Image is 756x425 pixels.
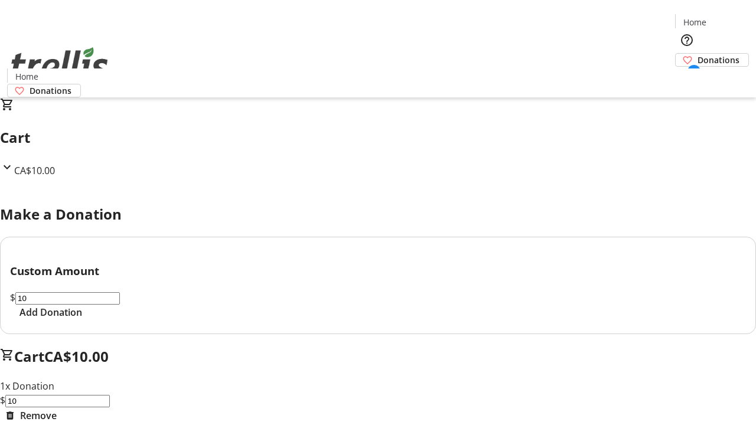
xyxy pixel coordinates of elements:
input: Donation Amount [15,292,120,305]
span: Home [683,16,706,28]
a: Donations [7,84,81,97]
span: Remove [20,408,57,423]
input: Donation Amount [5,395,110,407]
a: Home [8,70,45,83]
span: Add Donation [19,305,82,319]
span: Donations [698,54,739,66]
button: Cart [675,67,699,90]
a: Donations [675,53,749,67]
h3: Custom Amount [10,263,746,279]
span: Home [15,70,38,83]
button: Help [675,28,699,52]
span: CA$10.00 [44,346,109,366]
a: Home [676,16,713,28]
button: Add Donation [10,305,92,319]
img: Orient E2E Organization FhsNP1R4s6's Logo [7,34,112,93]
span: CA$10.00 [14,164,55,177]
span: Donations [30,84,71,97]
span: $ [10,291,15,304]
